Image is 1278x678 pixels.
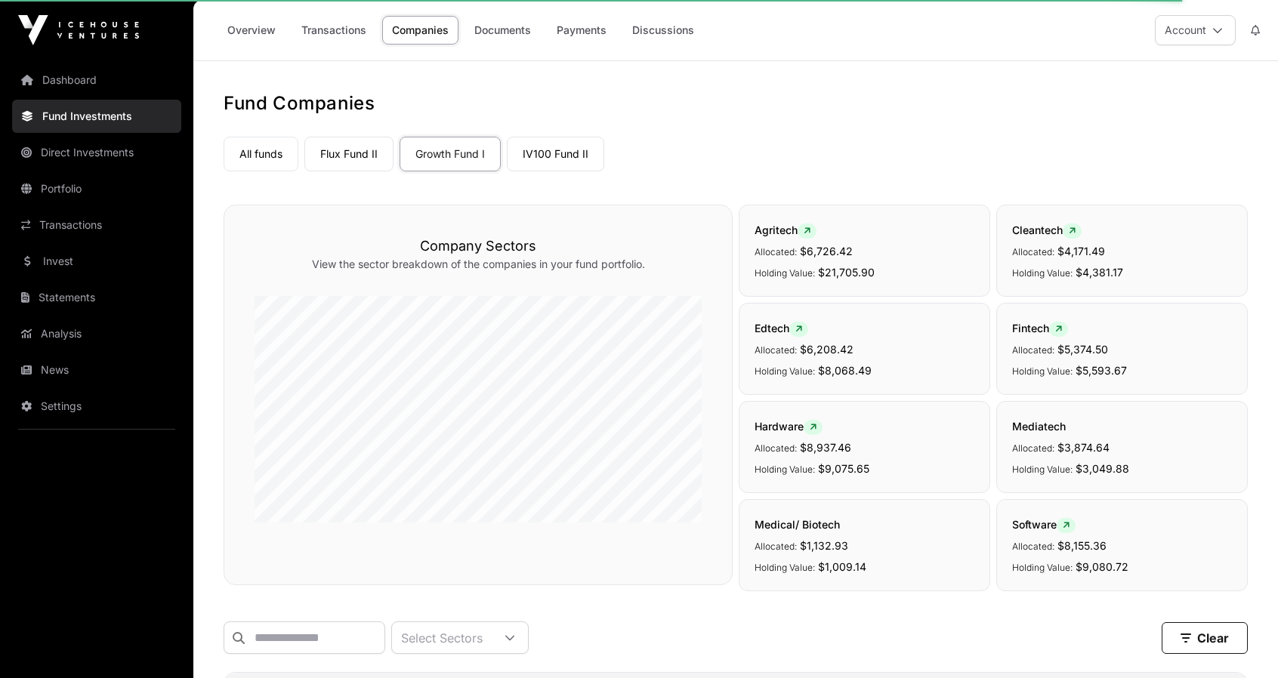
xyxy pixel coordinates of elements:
a: Analysis [12,317,181,350]
span: Holding Value: [1012,365,1073,377]
a: Settings [12,390,181,423]
span: $5,593.67 [1076,364,1127,377]
span: $3,874.64 [1057,441,1110,454]
div: Select Sectors [392,622,492,653]
span: $6,208.42 [800,343,854,356]
a: News [12,353,181,387]
a: Portfolio [12,172,181,205]
span: Allocated: [755,541,797,552]
span: Holding Value: [755,562,815,573]
span: $3,049.88 [1076,462,1129,475]
h1: Fund Companies [224,91,1248,116]
span: $8,937.46 [800,441,851,454]
a: Companies [382,16,458,45]
span: Agritech [755,223,816,236]
a: Flux Fund II [304,137,394,171]
a: Transactions [12,208,181,242]
span: $1,132.93 [800,539,848,552]
span: $8,155.36 [1057,539,1107,552]
a: IV100 Fund II [507,137,604,171]
span: $21,705.90 [818,266,875,279]
span: Fintech [1012,322,1068,334]
span: $5,374.50 [1057,343,1108,356]
a: Documents [465,16,541,45]
span: Holding Value: [755,464,815,475]
a: Direct Investments [12,136,181,169]
a: Statements [12,281,181,314]
span: Holding Value: [1012,267,1073,279]
span: $8,068.49 [818,364,872,377]
span: Holding Value: [1012,562,1073,573]
a: Payments [547,16,616,45]
span: Allocated: [755,246,797,257]
span: Allocated: [1012,442,1054,454]
a: Dashboard [12,63,181,97]
span: Allocated: [1012,344,1054,356]
span: Hardware [755,420,823,433]
span: $9,080.72 [1076,560,1128,573]
img: Icehouse Ventures Logo [18,15,139,45]
span: $4,381.17 [1076,266,1123,279]
h3: Company Sectors [255,236,702,257]
span: Allocated: [1012,541,1054,552]
span: $1,009.14 [818,560,866,573]
span: Allocated: [1012,246,1054,257]
span: Holding Value: [755,365,815,377]
span: Allocated: [755,442,797,454]
span: Cleantech [1012,223,1082,236]
a: Transactions [292,16,376,45]
button: Clear [1162,622,1248,654]
a: Overview [218,16,286,45]
a: Discussions [622,16,704,45]
span: Allocated: [755,344,797,356]
a: Fund Investments [12,100,181,133]
a: Growth Fund I [400,137,501,171]
span: Edtech [755,322,808,334]
span: Software [1012,518,1076,531]
p: View the sector breakdown of the companies in your fund portfolio. [255,257,702,272]
a: Invest [12,245,181,278]
button: Account [1155,15,1236,45]
span: Mediatech [1012,420,1066,433]
iframe: Chat Widget [1202,606,1278,678]
span: Holding Value: [1012,464,1073,475]
span: $6,726.42 [800,245,853,257]
a: All funds [224,137,298,171]
span: $9,075.65 [818,462,869,475]
span: Medical/ Biotech [755,518,840,531]
span: Holding Value: [755,267,815,279]
span: $4,171.49 [1057,245,1105,257]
